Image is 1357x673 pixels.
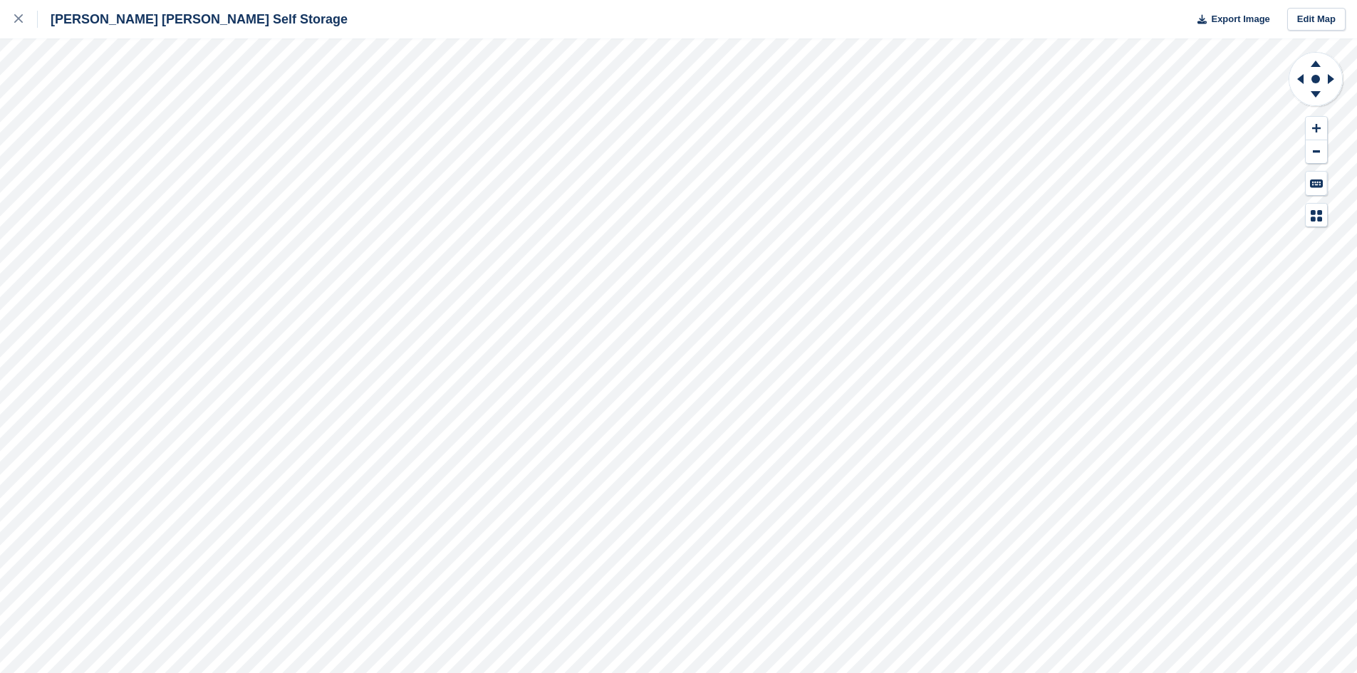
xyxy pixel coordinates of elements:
button: Zoom In [1306,117,1327,140]
button: Export Image [1189,8,1270,31]
button: Zoom Out [1306,140,1327,164]
a: Edit Map [1287,8,1346,31]
button: Keyboard Shortcuts [1306,172,1327,195]
button: Map Legend [1306,204,1327,227]
div: [PERSON_NAME] [PERSON_NAME] Self Storage [38,11,348,28]
span: Export Image [1211,12,1269,26]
